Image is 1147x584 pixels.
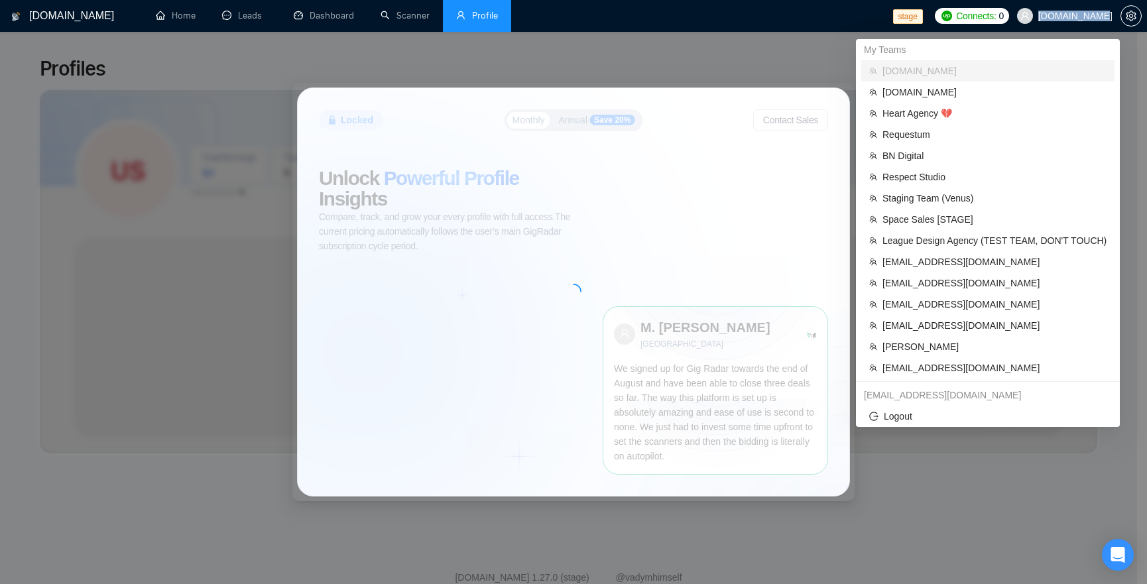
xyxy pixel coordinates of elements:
[869,152,877,160] span: team
[882,361,1107,375] span: [EMAIL_ADDRESS][DOMAIN_NAME]
[381,10,430,21] a: searchScanner
[869,194,877,202] span: team
[882,170,1107,184] span: Respect Studio
[869,215,877,223] span: team
[856,384,1120,406] div: arief.rahman@gigradar.io
[882,255,1107,269] span: [EMAIL_ADDRESS][DOMAIN_NAME]
[472,10,498,21] span: Profile
[869,321,877,329] span: team
[869,409,1107,424] span: Logout
[294,10,354,21] a: dashboardDashboard
[893,9,923,24] span: stage
[869,131,877,139] span: team
[882,127,1107,142] span: Requestum
[869,173,877,181] span: team
[222,10,267,21] a: messageLeads
[882,106,1107,121] span: Heart Agency 💔
[869,300,877,308] span: team
[869,67,877,75] span: team
[882,191,1107,205] span: Staging Team (Venus)
[882,212,1107,227] span: Space Sales [STAGE]
[1120,11,1142,21] a: setting
[856,39,1120,60] div: My Teams
[882,233,1107,248] span: League Design Agency (TEST TEAM, DON'T TOUCH)
[882,276,1107,290] span: [EMAIL_ADDRESS][DOMAIN_NAME]
[11,6,21,27] img: logo
[869,237,877,245] span: team
[882,85,1107,99] span: [DOMAIN_NAME]
[998,9,1004,23] span: 0
[562,281,585,304] span: loading
[869,279,877,287] span: team
[1102,539,1134,571] div: Open Intercom Messenger
[882,318,1107,333] span: [EMAIL_ADDRESS][DOMAIN_NAME]
[1120,5,1142,27] button: setting
[869,109,877,117] span: team
[1020,11,1030,21] span: user
[869,343,877,351] span: team
[456,11,465,20] span: user
[869,88,877,96] span: team
[1121,11,1141,21] span: setting
[956,9,996,23] span: Connects:
[882,64,1107,78] span: [DOMAIN_NAME]
[941,11,952,21] img: upwork-logo.png
[869,258,877,266] span: team
[882,148,1107,163] span: BN Digital
[882,339,1107,354] span: [PERSON_NAME]
[156,10,196,21] a: homeHome
[869,412,878,421] span: logout
[869,364,877,372] span: team
[882,297,1107,312] span: [EMAIL_ADDRESS][DOMAIN_NAME]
